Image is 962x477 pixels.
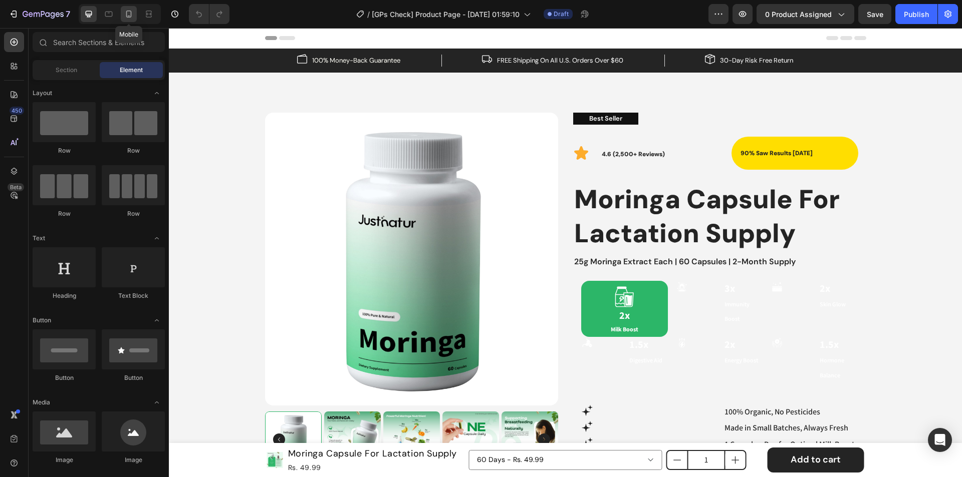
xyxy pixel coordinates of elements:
p: 30-Day Risk Free Return [551,28,624,38]
img: Alt Image [313,26,323,36]
span: 0 product assigned [765,9,832,20]
div: Heading [33,291,96,300]
span: Toggle open [149,85,165,101]
span: Button [33,316,51,325]
p: 1 Capsule a Day for Optimal Milk Boost [556,410,688,424]
button: Publish [895,4,937,24]
p: 100% Money-Back Guarantee [143,28,231,38]
button: Add to cart [598,419,695,444]
div: Row [102,209,165,218]
span: Save [867,10,883,19]
strong: 2x [556,310,566,323]
button: 7 [4,4,75,24]
button: 0 product assigned [757,4,854,24]
span: Toggle open [149,394,165,410]
span: Milk Boost [442,298,469,305]
span: [GPs Check] Product Page - [DATE] 01:59:10 [372,9,520,20]
div: Text Block [102,291,165,300]
span: 90% saw results [DATE] [572,121,644,129]
div: Row [33,209,96,218]
span: Energy Boost [556,329,589,336]
span: Section [56,66,77,75]
strong: 1.5x [460,310,479,323]
input: quantity [519,423,557,441]
strong: 1.5x [651,310,670,323]
div: Beta [8,183,24,191]
p: FREE Shipping On All U.S. Orders Over $60 [328,28,454,38]
button: decrement [499,423,519,441]
h1: moringa capsule for lactation supply [404,154,697,223]
strong: 2x [450,281,461,294]
button: Save [858,4,891,24]
div: Image [33,455,96,464]
span: Toggle open [149,230,165,246]
div: Add to cart [622,425,672,438]
button: increment [557,423,577,441]
span: / [367,9,370,20]
img: Alt Image [536,26,546,36]
button: Carousel Next Arrow [369,405,381,417]
p: 25g moringa extract each | 60 capsules | 2-month supply [405,228,696,239]
span: Layout [33,89,52,98]
p: 100% Organic, No Pesticides [556,377,688,392]
span: Text [33,234,45,243]
input: Search Sections & Elements [33,32,165,52]
div: Button [33,373,96,382]
img: Alt Image [128,26,138,36]
div: Row [33,146,96,155]
span: Skin Glow [651,273,677,280]
strong: 2x [651,254,661,267]
div: Publish [904,9,929,20]
span: Element [120,66,143,75]
div: Open Intercom Messenger [928,428,952,452]
p: 7 [66,8,70,20]
span: Draft [554,10,569,19]
span: Hormone Balance [651,329,675,351]
strong: 3x [556,254,566,267]
p: Best Seller [420,87,453,95]
div: Image [102,455,165,464]
div: Row [102,146,165,155]
span: 4.6 (2,500+ Reviews) [433,122,496,130]
iframe: Design area [169,28,962,477]
button: Carousel Back Arrow [104,405,116,417]
span: Media [33,398,50,407]
div: Button [102,373,165,382]
span: Immunity Boost [556,273,581,295]
div: Undo/Redo [189,4,229,24]
div: 450 [10,107,24,115]
p: Made in Small Batches, Always Fresh [556,393,688,408]
span: Digestive Aid [460,329,494,336]
span: Toggle open [149,312,165,328]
